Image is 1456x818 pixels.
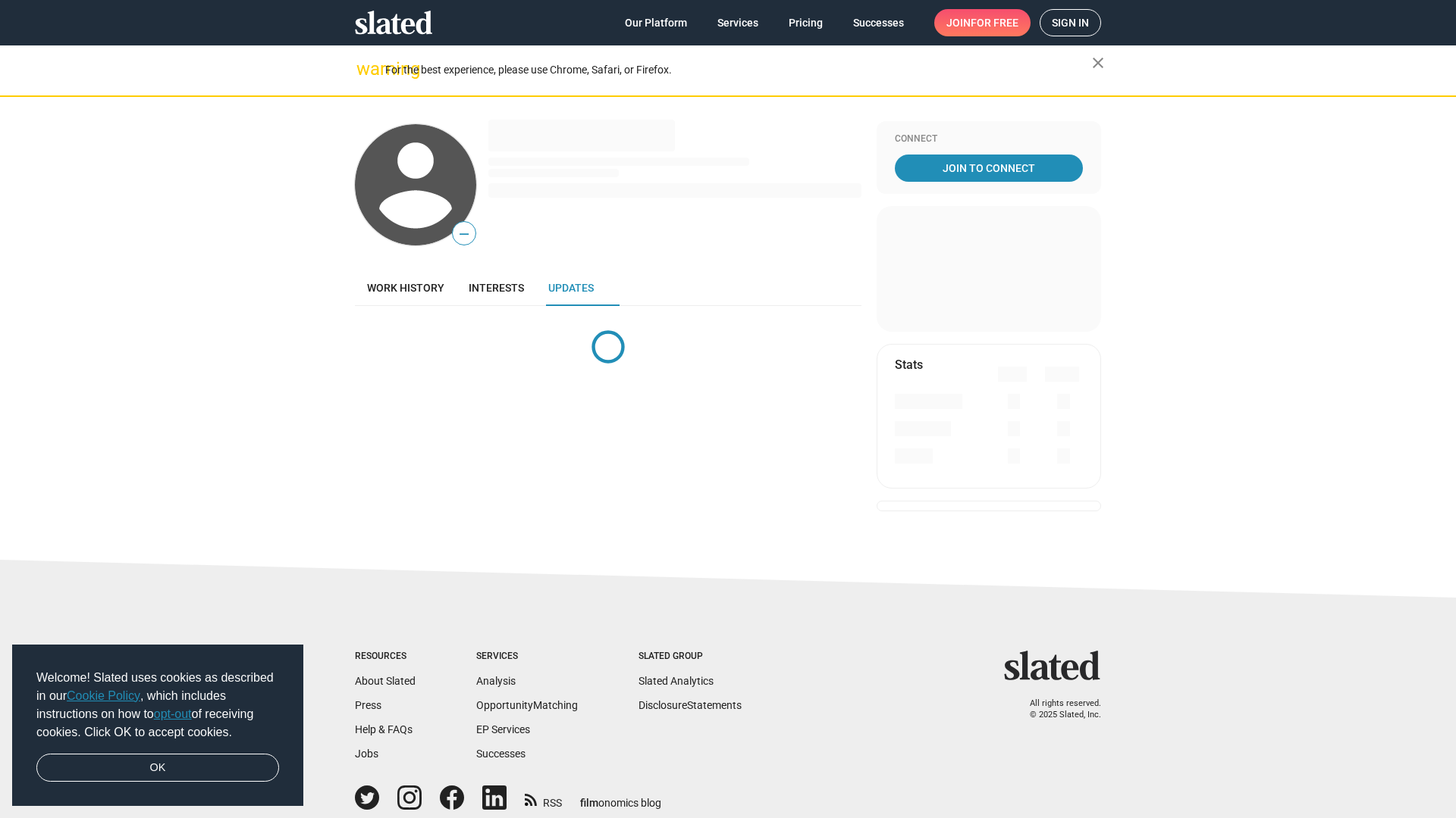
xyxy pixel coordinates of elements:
span: film [580,797,598,809]
span: Our Platform [625,9,687,36]
span: Interests [469,282,524,294]
a: Sign in [1040,9,1101,36]
a: Slated Analytics [639,675,714,687]
a: Work history [355,270,457,306]
a: Services [705,9,770,36]
a: Interests [457,270,536,306]
a: dismiss cookie message [36,754,279,782]
a: Successes [476,748,526,760]
div: Services [476,651,578,663]
a: EP Services [476,723,530,735]
a: DisclosureStatements [639,699,742,711]
a: Updates [536,270,606,306]
a: Analysis [476,675,516,687]
span: Successes [853,9,904,36]
div: Resources [355,651,416,663]
span: Work history [367,282,444,294]
span: Services [717,9,758,36]
mat-icon: close [1089,54,1107,72]
span: — [453,224,475,244]
span: Updates [548,282,594,294]
a: Joinfor free [934,9,1031,36]
a: Jobs [355,748,378,760]
mat-icon: warning [356,60,375,78]
a: Pricing [777,9,835,36]
div: For the best experience, please use Chrome, Safari, or Firefox. [385,60,1092,80]
a: Successes [841,9,916,36]
a: Cookie Policy [67,689,140,702]
span: Sign in [1052,10,1089,36]
div: Slated Group [639,651,742,663]
span: Join To Connect [898,155,1080,182]
span: for free [971,9,1018,36]
a: opt-out [154,707,192,720]
a: OpportunityMatching [476,699,578,711]
span: Welcome! Slated uses cookies as described in our , which includes instructions on how to of recei... [36,669,279,742]
div: cookieconsent [12,645,303,807]
span: Join [946,9,1018,36]
a: RSS [525,787,562,810]
a: Join To Connect [895,155,1083,182]
div: Connect [895,133,1083,145]
a: Our Platform [613,9,699,36]
a: filmonomics blog [580,784,661,810]
p: All rights reserved. © 2025 Slated, Inc. [1014,698,1101,720]
a: About Slated [355,675,416,687]
a: Press [355,699,381,711]
a: Help & FAQs [355,723,413,735]
span: Pricing [789,9,823,36]
mat-card-title: Stats [895,357,923,373]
